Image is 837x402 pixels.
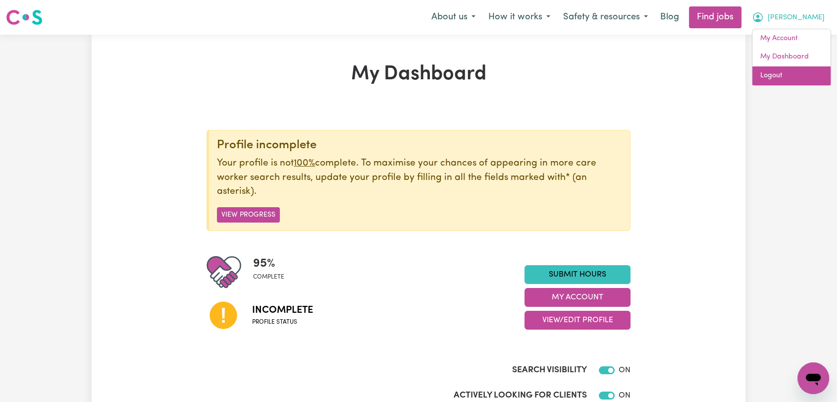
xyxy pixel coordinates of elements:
button: How it works [482,7,557,28]
a: Submit Hours [524,265,630,284]
span: ON [619,366,630,374]
u: 100% [294,159,315,168]
iframe: Button to launch messaging window [797,362,829,394]
p: Your profile is not complete. To maximise your chances of appearing in more care worker search re... [217,157,622,199]
label: Actively Looking for Clients [454,389,587,402]
button: Safety & resources [557,7,654,28]
label: Search Visibility [512,364,587,377]
div: Profile incomplete [217,138,622,153]
div: My Account [752,29,831,86]
h1: My Dashboard [207,62,630,86]
div: Profile completeness: 95% [253,255,292,289]
a: My Dashboard [752,48,831,66]
a: Logout [752,66,831,85]
span: Profile status [252,318,313,327]
button: View Progress [217,207,280,223]
span: complete [253,273,284,282]
button: My Account [745,7,831,28]
a: Blog [654,6,685,28]
span: 95 % [253,255,284,273]
button: View/Edit Profile [524,311,630,330]
span: ON [619,392,630,400]
button: About us [425,7,482,28]
span: [PERSON_NAME] [768,12,825,23]
button: My Account [524,288,630,307]
img: Careseekers logo [6,8,43,26]
a: Careseekers logo [6,6,43,29]
span: Incomplete [252,303,313,318]
a: My Account [752,29,831,48]
a: Find jobs [689,6,741,28]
